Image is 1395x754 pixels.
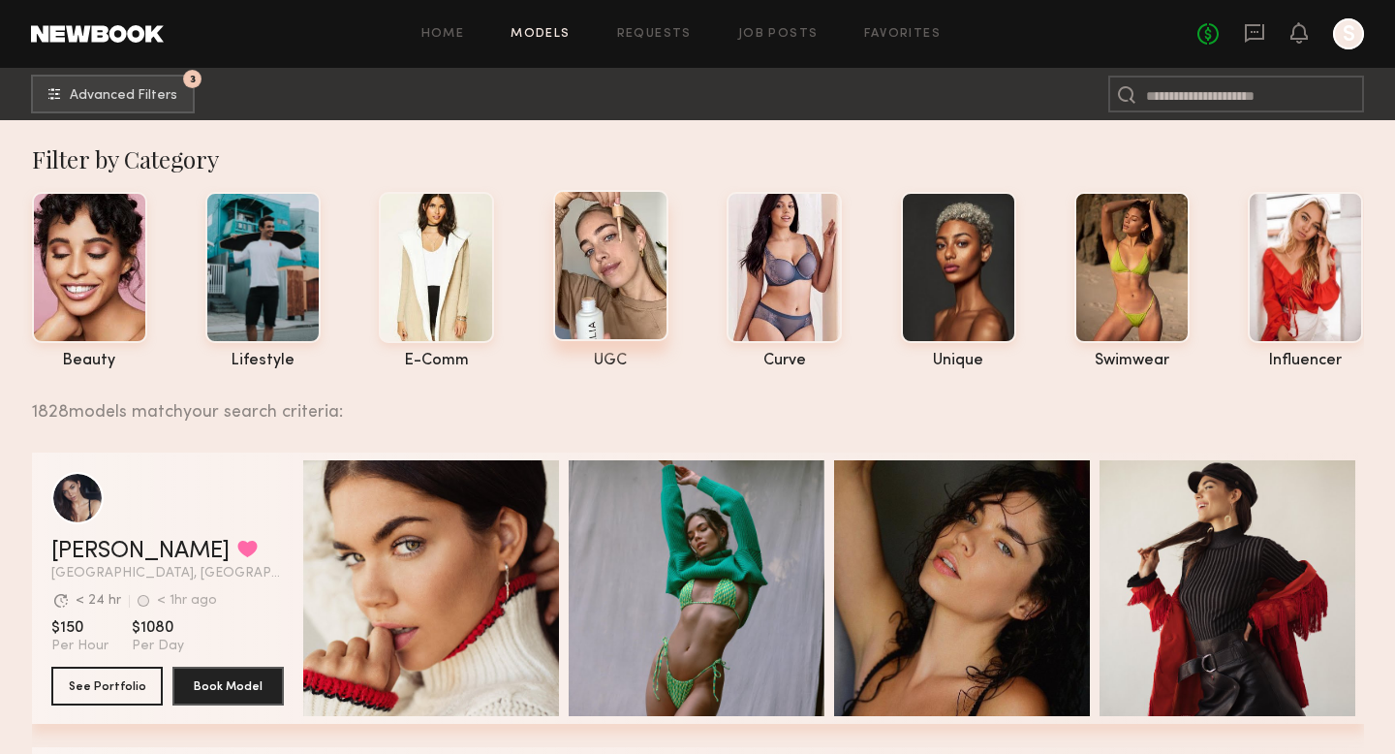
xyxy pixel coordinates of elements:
div: < 1hr ago [157,594,217,608]
a: Favorites [864,28,941,41]
button: See Portfolio [51,667,163,706]
div: 1828 models match your search criteria: [32,381,1348,422]
span: Advanced Filters [70,89,177,103]
a: Models [511,28,570,41]
span: 3 [190,75,196,83]
span: $150 [51,618,108,638]
a: Requests [617,28,692,41]
div: lifestyle [205,353,321,369]
div: beauty [32,353,147,369]
div: curve [727,353,842,369]
span: [GEOGRAPHIC_DATA], [GEOGRAPHIC_DATA] [51,567,284,581]
div: swimwear [1074,353,1190,369]
span: Per Hour [51,638,108,655]
button: Book Model [172,667,284,706]
div: unique [901,353,1016,369]
div: e-comm [379,353,494,369]
span: $1080 [132,618,184,638]
div: influencer [1248,353,1363,369]
div: UGC [553,353,668,369]
button: 3Advanced Filters [31,75,195,113]
div: Filter by Category [32,143,1364,174]
span: Per Day [132,638,184,655]
a: Home [421,28,465,41]
a: Job Posts [738,28,819,41]
a: S [1333,18,1364,49]
div: < 24 hr [76,594,121,608]
a: [PERSON_NAME] [51,540,230,563]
